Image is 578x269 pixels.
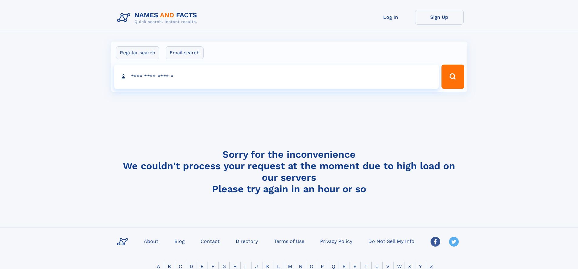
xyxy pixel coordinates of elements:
label: Regular search [116,46,159,59]
button: Search Button [441,65,464,89]
h4: Sorry for the inconvenience We couldn't process your request at the moment due to high load on ou... [115,149,464,195]
a: Privacy Policy [318,237,355,245]
img: Logo Names and Facts [115,10,202,26]
input: search input [114,65,439,89]
a: Contact [198,237,222,245]
a: Sign Up [415,10,464,25]
a: Blog [172,237,187,245]
label: Email search [166,46,204,59]
a: Log In [367,10,415,25]
a: Do Not Sell My Info [366,237,417,245]
a: Directory [233,237,260,245]
a: Terms of Use [272,237,307,245]
img: Twitter [449,237,459,247]
img: Facebook [431,237,440,247]
a: About [141,237,161,245]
